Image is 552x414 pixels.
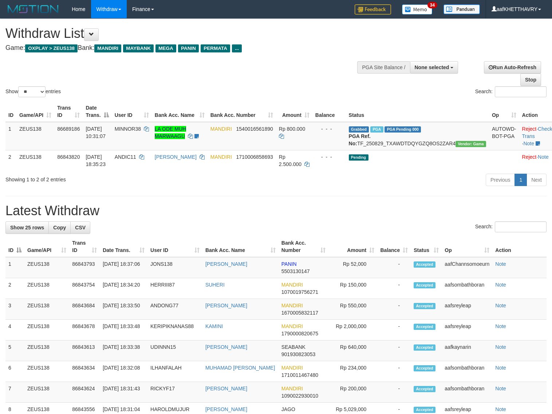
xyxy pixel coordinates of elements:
a: 1 [514,174,527,186]
td: aafsreyleap [442,299,492,320]
span: 86689186 [57,126,80,132]
td: Rp 640,000 [328,340,377,361]
td: ZEUS138 [24,340,69,361]
td: [DATE] 18:31:43 [100,382,147,403]
td: ZEUS138 [16,122,54,150]
span: ANDIC11 [115,154,136,160]
span: PERMATA [201,44,230,52]
span: Accepted [414,365,435,371]
span: Accepted [414,407,435,413]
span: Accepted [414,344,435,351]
td: 7 [5,382,24,403]
input: Search: [495,221,547,232]
h1: Latest Withdraw [5,204,547,218]
span: [DATE] 10:31:07 [86,126,106,139]
td: - [377,257,411,278]
span: MANDIRI [281,282,303,288]
span: Grabbed [349,126,369,133]
td: HERRIII87 [147,278,202,299]
td: aafChannsomoeurn [442,257,492,278]
th: Bank Acc. Number: activate to sort column ascending [208,101,276,122]
span: MANDIRI [281,386,303,391]
td: - [377,320,411,340]
a: Note [495,365,506,371]
td: 86843624 [69,382,100,403]
span: 34 [427,2,437,8]
td: Rp 550,000 [328,299,377,320]
th: Balance [312,101,346,122]
a: Note [495,282,506,288]
td: Rp 150,000 [328,278,377,299]
td: 86843678 [69,320,100,340]
th: Trans ID: activate to sort column ascending [69,236,100,257]
span: Copy 901930823053 to clipboard [281,351,315,357]
span: Copy [53,225,66,230]
a: Note [495,303,506,308]
td: 86843754 [69,278,100,299]
td: 1 [5,122,16,150]
a: Note [495,323,506,329]
th: Action [492,236,547,257]
span: Copy 1090022930010 to clipboard [281,393,318,399]
th: User ID: activate to sort column ascending [112,101,152,122]
a: [PERSON_NAME] [205,303,247,308]
a: MUHAMAD [PERSON_NAME] [205,365,275,371]
th: Game/API: activate to sort column ascending [24,236,69,257]
span: Copy 1710006858693 to clipboard [236,154,273,160]
td: AUTOWD-BOT-PGA [489,122,519,150]
span: 86843820 [57,154,80,160]
span: Copy 5503130147 to clipboard [281,268,310,274]
td: aafsreyleap [442,320,492,340]
span: PANIN [281,261,297,267]
td: - [377,299,411,320]
td: 4 [5,320,24,340]
th: Bank Acc. Number: activate to sort column ascending [279,236,328,257]
th: Op: activate to sort column ascending [489,101,519,122]
span: Accepted [414,261,435,268]
td: JONS138 [147,257,202,278]
td: 1 [5,257,24,278]
td: ZEUS138 [24,382,69,403]
a: Reject [522,154,537,160]
span: Accepted [414,282,435,288]
th: Balance: activate to sort column ascending [377,236,411,257]
span: MANDIRI [210,126,232,132]
span: CSV [75,225,86,230]
td: ZEUS138 [24,299,69,320]
a: Copy [48,221,71,234]
a: Next [527,174,547,186]
td: - [377,361,411,382]
th: Date Trans.: activate to sort column ascending [100,236,147,257]
td: Rp 200,000 [328,382,377,403]
th: Op: activate to sort column ascending [442,236,492,257]
th: Bank Acc. Name: activate to sort column ascending [152,101,208,122]
a: Note [495,344,506,350]
label: Show entries [5,86,61,97]
th: Amount: activate to sort column ascending [276,101,312,122]
td: [DATE] 18:34:20 [100,278,147,299]
td: ANDONG77 [147,299,202,320]
td: [DATE] 18:33:48 [100,320,147,340]
a: [PERSON_NAME] [205,344,247,350]
th: Status: activate to sort column ascending [411,236,442,257]
div: - - - [315,153,343,161]
th: User ID: activate to sort column ascending [147,236,202,257]
td: aafsombathboran [442,382,492,403]
span: Rp 800.000 [279,126,305,132]
div: Showing 1 to 2 of 2 entries [5,173,225,183]
a: Note [523,141,534,146]
td: TF_250829_TXAWDTDQYGZQ8OS2ZAR4 [346,122,489,150]
span: Accepted [414,303,435,309]
td: 2 [5,278,24,299]
td: ZEUS138 [24,278,69,299]
th: Bank Acc. Name: activate to sort column ascending [202,236,279,257]
h1: Withdraw List [5,26,361,41]
span: PGA Pending [385,126,421,133]
td: Rp 234,000 [328,361,377,382]
td: aafsombathboran [442,278,492,299]
span: MANDIRI [210,154,232,160]
a: SUHERI [205,282,225,288]
span: Copy 1790000820675 to clipboard [281,331,318,336]
a: [PERSON_NAME] [205,406,247,412]
td: 86843634 [69,361,100,382]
